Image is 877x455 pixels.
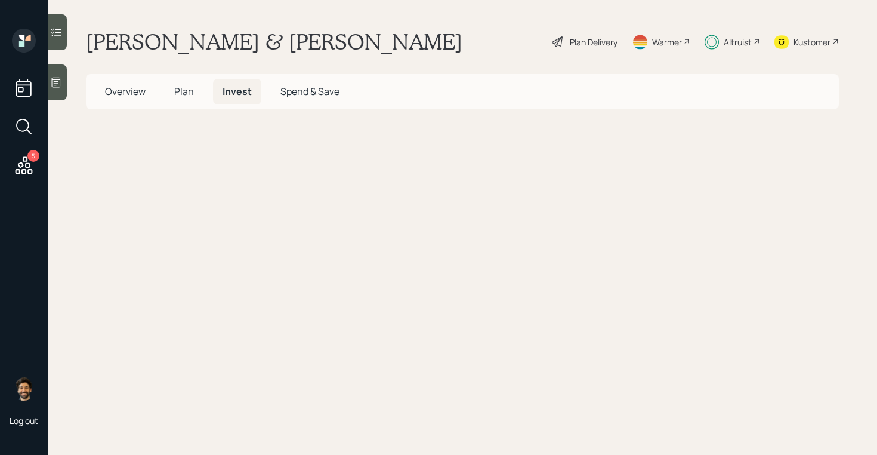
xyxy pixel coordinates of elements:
[223,85,252,98] span: Invest
[10,415,38,426] div: Log out
[174,85,194,98] span: Plan
[570,36,617,48] div: Plan Delivery
[280,85,339,98] span: Spend & Save
[12,377,36,401] img: eric-schwartz-headshot.png
[793,36,830,48] div: Kustomer
[27,150,39,162] div: 5
[652,36,682,48] div: Warmer
[724,36,752,48] div: Altruist
[105,85,146,98] span: Overview
[86,29,462,55] h1: [PERSON_NAME] & [PERSON_NAME]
